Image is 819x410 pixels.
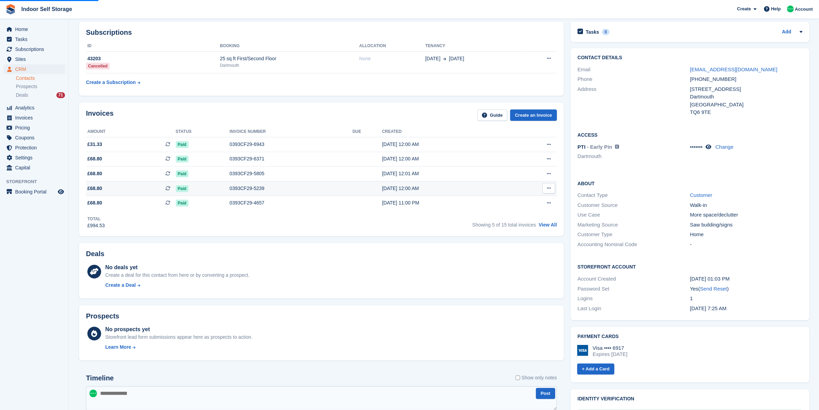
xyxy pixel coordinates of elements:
div: None [359,55,425,62]
input: Show only notes [516,374,520,381]
span: Home [15,24,56,34]
div: 25 sq ft First/Second Floor [220,55,359,62]
div: Accounting Nominal Code [578,241,690,249]
div: Use Case [578,211,690,219]
div: [STREET_ADDRESS] [690,85,802,93]
div: TQ6 9TE [690,108,802,116]
div: Storefront lead form submissions appear here as prospects to action. [105,334,252,341]
a: menu [3,163,65,172]
th: Due [353,126,382,137]
th: Allocation [359,41,425,52]
div: 0393CF29-5805 [229,170,352,177]
div: Logins [578,295,690,303]
th: Status [176,126,230,137]
span: [DATE] [425,55,440,62]
span: Pricing [15,123,56,133]
th: Created [382,126,508,137]
span: Showing 5 of 15 total invoices [472,222,536,228]
a: Deals 71 [16,92,65,99]
span: Booking Portal [15,187,56,197]
span: Coupons [15,133,56,143]
a: menu [3,24,65,34]
div: Cancelled [86,63,110,70]
span: CRM [15,64,56,74]
a: menu [3,123,65,133]
span: Storefront [6,178,68,185]
span: ( ) [698,286,729,292]
span: Invoices [15,113,56,123]
img: stora-icon-8386f47178a22dfd0bd8f6a31ec36ba5ce8667c1dd55bd0f319d3a0aa187defe.svg [6,4,16,14]
div: Last Login [578,305,690,313]
a: Change [715,144,734,150]
a: [EMAIL_ADDRESS][DOMAIN_NAME] [690,66,777,72]
span: Subscriptions [15,44,56,54]
h2: Invoices [86,109,114,121]
a: Create a Deal [105,282,249,289]
img: Visa Logo [577,345,588,356]
time: 2024-06-11 06:25:20 UTC [690,305,726,311]
div: £994.53 [87,222,105,229]
div: Customer Type [578,231,690,239]
a: Create an Invoice [510,109,557,121]
th: Booking [220,41,359,52]
th: Tenancy [425,41,521,52]
div: 0393CF29-6371 [229,155,352,162]
a: menu [3,113,65,123]
div: [DATE] 11:00 PM [382,199,508,207]
a: menu [3,153,65,162]
div: More space/declutter [690,211,802,219]
h2: Prospects [86,312,119,320]
div: Yes [690,285,802,293]
div: Email [578,66,690,74]
div: Dartmouth [690,93,802,101]
a: Contacts [16,75,65,82]
span: £68.80 [87,199,102,207]
h2: Deals [86,250,104,258]
div: [DATE] 12:00 AM [382,141,508,148]
div: [DATE] 01:03 PM [690,275,802,283]
h2: Contact Details [578,55,802,61]
img: Helen Nicholls [787,6,794,12]
span: Create [737,6,751,12]
div: Visa •••• 6917 [593,345,627,351]
div: Create a Subscription [86,79,136,86]
div: 43203 [86,55,220,62]
div: [GEOGRAPHIC_DATA] [690,101,802,109]
div: Marketing Source [578,221,690,229]
div: Account Created [578,275,690,283]
div: Learn More [105,344,131,351]
div: 0 [602,29,610,35]
h2: About [578,180,802,187]
label: Show only notes [516,374,557,381]
a: Guide [477,109,508,121]
span: Paid [176,170,188,177]
div: No deals yet [105,263,249,272]
div: Phone [578,75,690,83]
span: Settings [15,153,56,162]
div: Password Set [578,285,690,293]
span: [DATE] [449,55,464,62]
a: + Add a Card [577,364,614,375]
div: [DATE] 12:01 AM [382,170,508,177]
img: icon-info-grey-7440780725fd019a000dd9b08b2336e03edf1995a4989e88bcd33f0948082b44.svg [615,145,619,149]
div: Saw building/signs [690,221,802,229]
a: View All [539,222,557,228]
div: 1 [690,295,802,303]
th: Invoice number [229,126,352,137]
h2: Tasks [586,29,599,35]
div: 0393CF29-4657 [229,199,352,207]
h2: Storefront Account [578,263,802,270]
h2: Subscriptions [86,29,557,36]
a: menu [3,34,65,44]
h2: Identity verification [578,396,802,402]
span: £68.80 [87,155,102,162]
div: 71 [56,92,65,98]
span: Help [771,6,781,12]
span: Paid [176,156,188,162]
span: £68.80 [87,185,102,192]
span: Capital [15,163,56,172]
span: Sites [15,54,56,64]
div: Walk-in [690,201,802,209]
a: Indoor Self Storage [19,3,75,15]
span: ••••••• [690,144,703,150]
